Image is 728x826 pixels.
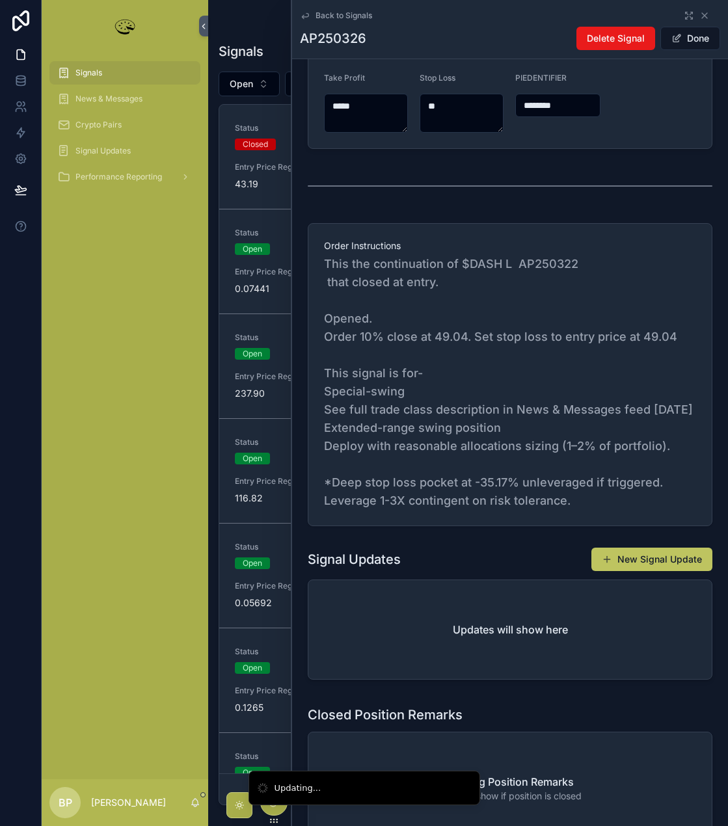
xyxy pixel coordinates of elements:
[324,73,365,83] span: Take Profit
[235,371,340,382] span: Entry Price Region
[243,348,262,360] div: Open
[324,239,696,252] span: Order Instructions
[235,701,340,714] span: 0.1265
[219,524,717,628] a: StatusOpenPairZK/USDTUpdated at[DATE] 5:40 PMPIEDENTIFIERAP250318Entry Price Region0.05692Take Pr...
[230,77,253,90] span: Open
[420,73,455,83] span: Stop Loss
[235,178,340,191] span: 43.19
[75,68,102,78] span: Signals
[316,10,372,21] span: Back to Signals
[235,476,340,486] span: Entry Price Region
[447,774,574,790] h2: Closing Position Remarks
[75,94,142,104] span: News & Messages
[219,42,263,60] h1: Signals
[235,162,340,172] span: Entry Price Region
[219,314,717,419] a: StatusOpenPairZEC/USDTUpdated at[DATE] 12:39 AMPIEDENTIFIERAP250324Entry Price Region237.90Take P...
[243,453,262,464] div: Open
[235,596,340,609] span: 0.05692
[515,73,567,83] span: PIEDENTIFIER
[587,32,645,45] span: Delete Signal
[49,113,200,137] a: Crypto Pairs
[219,628,717,733] a: StatusOpenPairOBOL/USDTUpdated at[DATE] 8:02 PMPIEDENTIFIERAP250315Entry Price Region0.1265Take P...
[235,492,340,505] span: 116.82
[219,72,280,96] button: Select Button
[308,706,463,724] h1: Closed Position Remarks
[300,10,372,21] a: Back to Signals
[243,139,268,150] div: Closed
[42,52,208,206] div: scrollable content
[243,767,262,779] div: Open
[75,172,162,182] span: Performance Reporting
[235,267,340,277] span: Entry Price Region
[49,165,200,189] a: Performance Reporting
[438,790,582,803] span: Will only show if position is closed
[91,796,166,809] p: [PERSON_NAME]
[235,123,340,133] span: Status
[75,120,122,130] span: Crypto Pairs
[576,27,655,50] button: Delete Signal
[243,243,262,255] div: Open
[235,542,340,552] span: Status
[591,548,712,571] button: New Signal Update
[243,662,262,674] div: Open
[235,387,340,400] span: 237.90
[235,581,340,591] span: Entry Price Region
[49,139,200,163] a: Signal Updates
[243,557,262,569] div: Open
[235,437,340,447] span: Status
[235,332,340,343] span: Status
[112,16,138,36] img: App logo
[324,255,696,510] span: This the continuation of $DASH L AP250322 that closed at entry. Opened. Order 10% close at 49.04....
[300,29,366,47] h1: AP250326
[660,27,720,50] button: Done
[235,228,340,238] span: Status
[308,550,401,568] h1: Signal Updates
[275,782,321,795] div: Updating...
[75,146,131,156] span: Signal Updates
[235,282,340,295] span: 0.07441
[285,72,364,96] button: Select Button
[235,646,340,657] span: Status
[235,686,340,696] span: Entry Price Region
[235,751,340,762] span: Status
[453,622,568,637] h2: Updates will show here
[49,61,200,85] a: Signals
[219,419,717,524] a: StatusOpenPairLTC/USDTUpdated at[DATE] 9:56 PMPIEDENTIFIERAP250319Entry Price Region116.82Take Pr...
[59,795,72,810] span: BP
[219,105,717,209] a: StatusClosedPairDASH/USDTUpdated at[DATE] 2:17 PMPIEDENTIFIERAP250326Entry Price Region43.19Take ...
[49,87,200,111] a: News & Messages
[219,209,717,314] a: StatusOpenPairKAS/USDTUpdated at[DATE] 3:17 AMPIEDENTIFIERAP250325Entry Price Region0.07441Take P...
